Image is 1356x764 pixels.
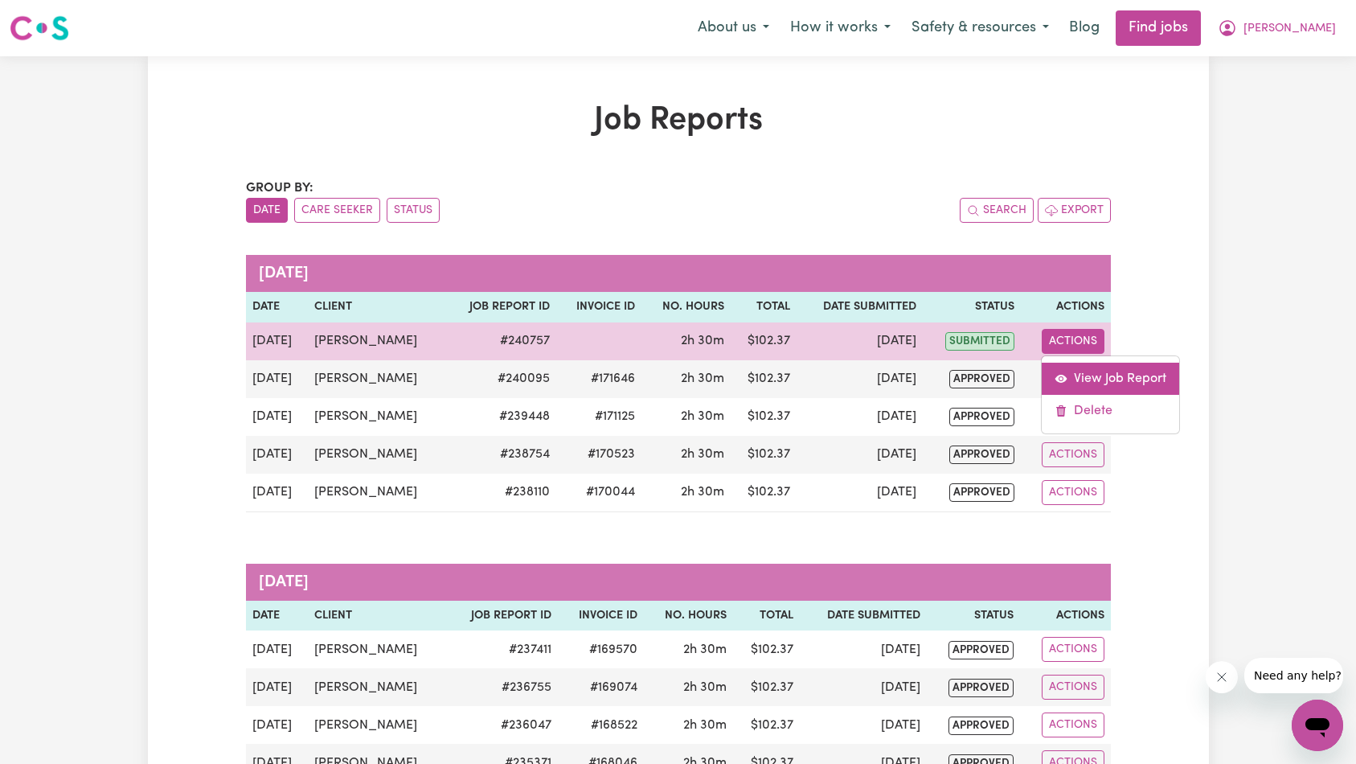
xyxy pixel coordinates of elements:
[558,668,644,706] td: #169074
[558,631,644,668] td: #169570
[1042,363,1179,395] a: View job report 240757
[308,631,446,668] td: [PERSON_NAME]
[556,474,641,512] td: #170044
[246,631,309,668] td: [DATE]
[556,360,641,398] td: #171646
[927,601,1020,631] th: Status
[1042,480,1104,505] button: Actions
[558,706,644,744] td: #168522
[960,198,1034,223] button: Search
[681,335,724,347] span: 2 hours 30 minutes
[923,292,1020,322] th: Status
[681,372,724,385] span: 2 hours 30 minutes
[1042,713,1104,737] button: Actions
[246,564,1111,601] caption: [DATE]
[445,436,556,474] td: # 238754
[246,474,308,512] td: [DATE]
[949,370,1014,388] span: approved
[641,292,731,322] th: No. Hours
[681,410,724,423] span: 2 hours 30 minutes
[797,292,923,322] th: Date Submitted
[949,446,1014,464] span: approved
[246,601,309,631] th: Date
[1059,10,1109,46] a: Blog
[447,601,559,631] th: Job Report ID
[556,292,641,322] th: Invoice ID
[948,717,1014,735] span: approved
[308,474,445,512] td: [PERSON_NAME]
[901,11,1059,45] button: Safety & resources
[797,398,923,436] td: [DATE]
[246,322,308,360] td: [DATE]
[1292,700,1343,751] iframe: Button to launch messaging window
[246,706,309,744] td: [DATE]
[800,668,927,706] td: [DATE]
[10,10,69,47] a: Careseekers logo
[445,398,556,436] td: # 239448
[445,360,556,398] td: # 240095
[1116,10,1201,46] a: Find jobs
[445,474,556,512] td: # 238110
[800,601,927,631] th: Date Submitted
[246,182,313,195] span: Group by:
[447,668,559,706] td: # 236755
[1038,198,1111,223] button: Export
[1206,661,1238,693] iframe: Close message
[949,483,1014,502] span: approved
[733,706,800,744] td: $ 102.37
[797,322,923,360] td: [DATE]
[246,101,1111,140] h1: Job Reports
[733,631,800,668] td: $ 102.37
[683,643,727,656] span: 2 hours 30 minutes
[1042,637,1104,662] button: Actions
[246,360,308,398] td: [DATE]
[246,198,288,223] button: sort invoices by date
[733,668,800,706] td: $ 102.37
[556,436,641,474] td: #170523
[1042,395,1179,427] a: Delete job report 240757
[445,292,556,322] th: Job Report ID
[731,474,797,512] td: $ 102.37
[308,706,446,744] td: [PERSON_NAME]
[683,719,727,732] span: 2 hours 30 minutes
[246,255,1111,292] caption: [DATE]
[681,486,724,499] span: 2 hours 30 minutes
[681,448,724,461] span: 2 hours 30 minutes
[683,681,727,694] span: 2 hours 30 minutes
[10,14,69,43] img: Careseekers logo
[731,292,797,322] th: Total
[308,292,445,322] th: Client
[1020,601,1111,631] th: Actions
[246,398,308,436] td: [DATE]
[308,601,446,631] th: Client
[797,360,923,398] td: [DATE]
[447,706,559,744] td: # 236047
[800,706,927,744] td: [DATE]
[1021,292,1111,322] th: Actions
[1041,355,1180,434] div: Actions
[246,292,308,322] th: Date
[246,668,309,706] td: [DATE]
[308,668,446,706] td: [PERSON_NAME]
[246,436,308,474] td: [DATE]
[447,631,559,668] td: # 237411
[308,398,445,436] td: [PERSON_NAME]
[1243,20,1336,38] span: [PERSON_NAME]
[800,631,927,668] td: [DATE]
[780,11,901,45] button: How it works
[1042,329,1104,354] button: Actions
[733,601,800,631] th: Total
[949,408,1014,426] span: approved
[558,601,644,631] th: Invoice ID
[1042,675,1104,700] button: Actions
[1244,658,1343,693] iframe: Message from company
[308,436,445,474] td: [PERSON_NAME]
[294,198,380,223] button: sort invoices by care seeker
[797,474,923,512] td: [DATE]
[948,641,1014,659] span: approved
[945,332,1014,351] span: submitted
[1207,11,1346,45] button: My Account
[731,322,797,360] td: $ 102.37
[445,322,556,360] td: # 240757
